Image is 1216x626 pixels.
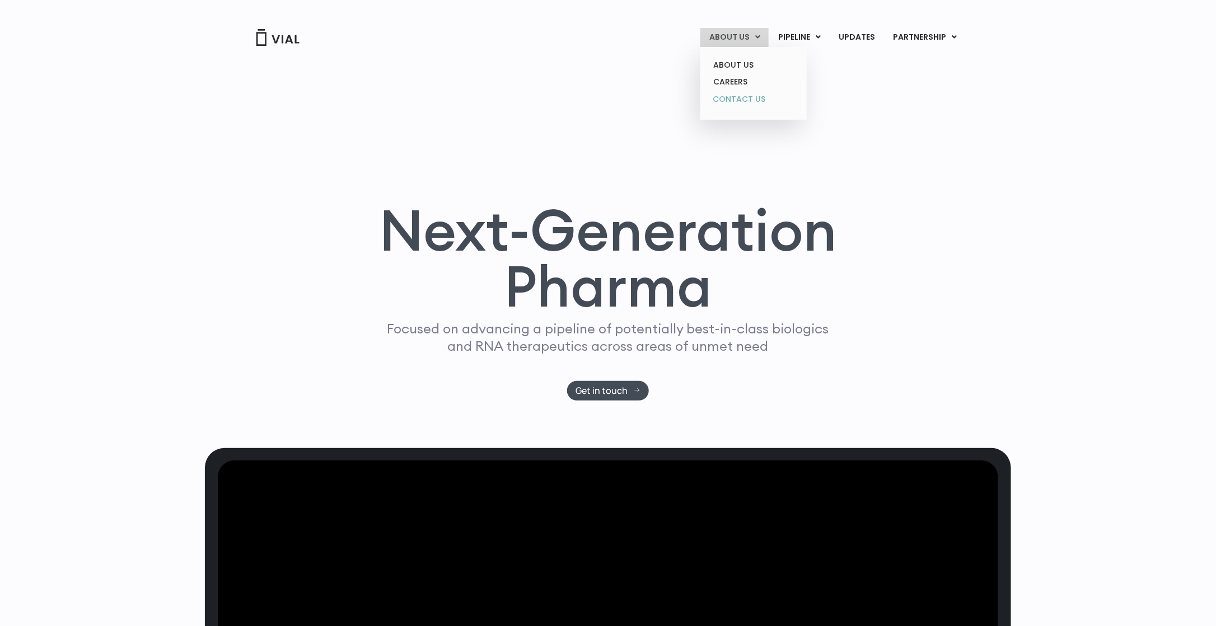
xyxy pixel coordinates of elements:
[704,73,802,91] a: CAREERS
[884,28,966,47] a: PARTNERSHIPMenu Toggle
[830,28,883,47] a: UPDATES
[576,387,628,395] span: Get in touch
[704,91,802,109] a: CONTACT US
[567,381,649,401] a: Get in touch
[255,29,300,46] img: Vial Logo
[366,202,850,315] h1: Next-Generation Pharma
[700,28,769,47] a: ABOUT USMenu Toggle
[769,28,829,47] a: PIPELINEMenu Toggle
[704,57,802,74] a: ABOUT US
[382,320,834,355] p: Focused on advancing a pipeline of potentially best-in-class biologics and RNA therapeutics acros...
